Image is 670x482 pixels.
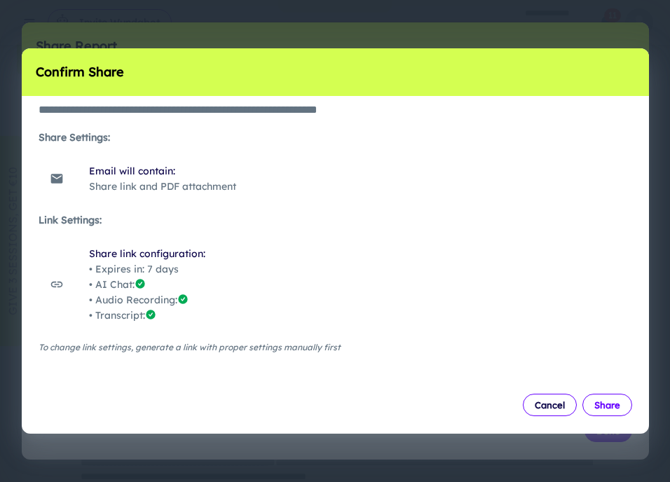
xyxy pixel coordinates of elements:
p: Share link and PDF attachment [89,179,621,194]
h6: Link Settings: [39,212,632,228]
span: To change link settings, generate a link with proper settings manually first [39,341,632,354]
button: Share [582,394,632,416]
h2: Confirm Share [22,48,649,96]
h6: Share Settings: [39,130,632,145]
span: • Expires in: 7 days • AI Chat: • Audio Recording: • Transcript: [89,261,621,323]
span: Email will contain: [89,163,621,179]
span: Share link configuration: [89,246,621,261]
button: Cancel [523,394,577,416]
